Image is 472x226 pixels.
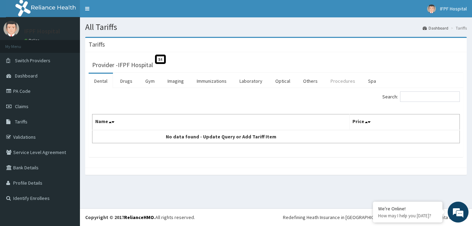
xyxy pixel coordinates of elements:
[400,91,460,102] input: Search:
[378,205,437,212] div: We're Online!
[234,74,268,88] a: Laboratory
[80,208,472,226] footer: All rights reserved.
[124,214,154,220] a: RelianceHMO
[427,5,436,13] img: User Image
[162,74,189,88] a: Imaging
[325,74,361,88] a: Procedures
[85,214,155,220] strong: Copyright © 2017 .
[15,73,38,79] span: Dashboard
[298,74,323,88] a: Others
[423,25,448,31] a: Dashboard
[89,74,113,88] a: Dental
[155,55,166,64] span: St
[92,130,350,143] td: No data found - Update Query or Add Tariff Item
[449,25,467,31] li: Tariffs
[382,91,460,102] label: Search:
[378,213,437,219] p: How may I help you today?
[15,103,29,110] span: Claims
[363,74,382,88] a: Spa
[115,74,138,88] a: Drugs
[24,38,41,43] a: Online
[270,74,296,88] a: Optical
[283,214,467,221] div: Redefining Heath Insurance in [GEOGRAPHIC_DATA] using Telemedicine and Data Science!
[3,21,19,37] img: User Image
[15,119,27,125] span: Tariffs
[191,74,232,88] a: Immunizations
[440,6,467,12] span: IFPF Hospital
[92,114,350,130] th: Name
[85,23,467,32] h1: All Tariffs
[15,57,50,64] span: Switch Providers
[349,114,459,130] th: Price
[89,41,105,48] h3: Tariffs
[92,62,153,68] h3: Provider - IFPF Hospital
[24,28,60,34] p: IFPF Hospital
[140,74,160,88] a: Gym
